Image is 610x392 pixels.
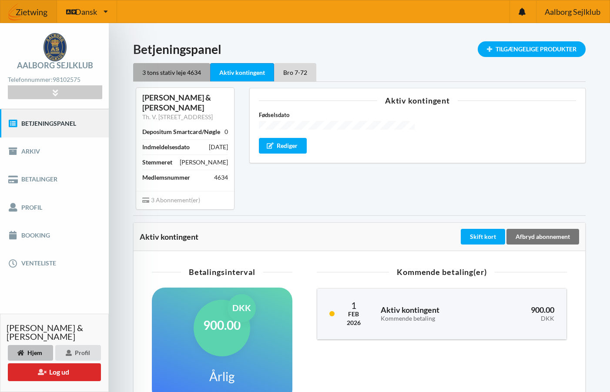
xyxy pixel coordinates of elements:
[142,127,220,136] div: Depositum Smartcard/Nøgle
[142,93,228,113] div: [PERSON_NAME] & [PERSON_NAME]
[259,111,415,119] label: Fødselsdato
[8,345,53,361] div: Hjem
[347,301,361,310] div: 1
[44,33,67,61] img: logo
[545,8,600,16] span: Aalborg Sejlklub
[259,138,307,154] div: Rediger
[17,61,93,69] div: Aalborg Sejlklub
[209,369,235,384] h1: Årlig
[140,232,459,241] div: Aktiv kontingent
[142,196,200,204] span: 3 Abonnement(er)
[228,294,256,322] div: DKK
[8,363,101,381] button: Log ud
[491,305,554,322] h3: 900.00
[55,345,101,361] div: Profil
[225,127,228,136] div: 0
[478,41,586,57] div: Tilgængelige Produkter
[210,63,274,82] div: Aktiv kontingent
[381,305,479,322] h3: Aktiv kontingent
[7,323,102,341] span: [PERSON_NAME] & [PERSON_NAME]
[53,76,80,83] strong: 98102575
[142,173,190,182] div: Medlemsnummer
[347,310,361,318] div: Feb
[142,143,190,151] div: Indmeldelsesdato
[180,158,228,167] div: [PERSON_NAME]
[75,8,97,16] span: Dansk
[133,63,210,81] div: 3 tons stativ leje 4634
[142,158,172,167] div: Stemmeret
[214,173,228,182] div: 4634
[209,143,228,151] div: [DATE]
[142,113,213,121] a: Th. V. [STREET_ADDRESS]
[274,63,316,81] div: Bro 7-72
[203,317,241,333] h1: 900.00
[133,41,586,57] h1: Betjeningspanel
[506,229,579,245] div: Afbryd abonnement
[381,315,479,322] div: Kommende betaling
[259,97,576,104] div: Aktiv kontingent
[491,315,554,322] div: DKK
[8,74,102,86] div: Telefonnummer:
[461,229,505,245] div: Skift kort
[152,268,292,276] div: Betalingsinterval
[347,318,361,327] div: 2026
[317,268,567,276] div: Kommende betaling(er)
